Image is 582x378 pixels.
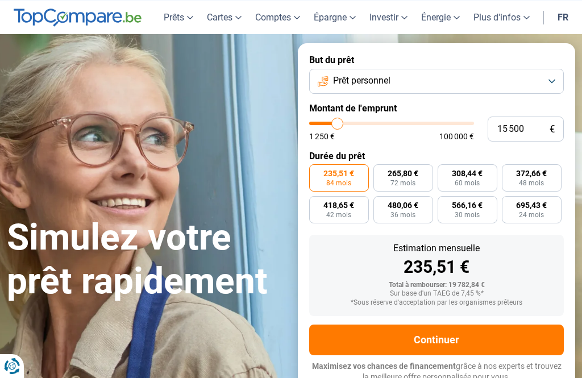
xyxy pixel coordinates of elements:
span: 72 mois [390,180,415,186]
span: 30 mois [455,211,480,218]
div: *Sous réserve d'acceptation par les organismes prêteurs [318,299,555,307]
span: 60 mois [455,180,480,186]
a: Énergie [414,1,467,34]
span: 566,16 € [452,201,483,209]
a: Épargne [307,1,363,34]
label: Montant de l'emprunt [309,103,564,114]
span: Prêt personnel [333,74,390,87]
span: 100 000 € [439,132,474,140]
span: 24 mois [519,211,544,218]
a: Plus d'infos [467,1,537,34]
a: Prêts [157,1,200,34]
div: 235,51 € [318,259,555,276]
label: But du prêt [309,55,564,65]
a: Investir [363,1,414,34]
a: fr [551,1,575,34]
div: Sur base d'un TAEG de 7,45 %* [318,290,555,298]
label: Durée du prêt [309,151,564,161]
span: 418,65 € [323,201,354,209]
span: 84 mois [326,180,351,186]
span: 480,06 € [388,201,418,209]
div: Total à rembourser: 19 782,84 € [318,281,555,289]
button: Continuer [309,325,564,355]
span: € [550,124,555,134]
span: 1 250 € [309,132,335,140]
span: 36 mois [390,211,415,218]
span: 695,43 € [516,201,547,209]
a: Cartes [200,1,248,34]
span: 265,80 € [388,169,418,177]
span: 372,66 € [516,169,547,177]
span: Maximisez vos chances de financement [312,362,456,371]
div: Estimation mensuelle [318,244,555,253]
a: Comptes [248,1,307,34]
img: TopCompare [14,9,142,27]
span: 42 mois [326,211,351,218]
span: 48 mois [519,180,544,186]
h1: Simulez votre prêt rapidement [7,216,284,304]
span: 235,51 € [323,169,354,177]
span: 308,44 € [452,169,483,177]
button: Prêt personnel [309,69,564,94]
